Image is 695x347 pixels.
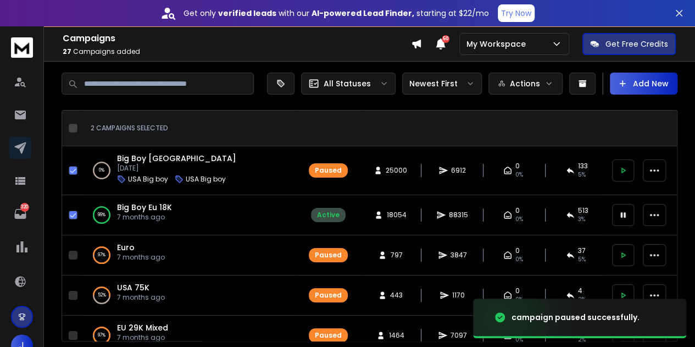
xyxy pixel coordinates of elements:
[82,276,295,316] td: 52%USA 75K7 months ago
[452,291,465,300] span: 1170
[386,166,407,175] span: 25000
[315,291,342,300] div: Paused
[578,215,585,224] span: 3 %
[11,37,33,58] img: logo
[501,8,531,19] p: Try Now
[99,165,104,176] p: 0 %
[390,251,402,260] span: 797
[184,8,489,19] p: Get only with our starting at $22/mo
[578,206,588,215] span: 513
[82,146,295,195] td: 0%Big Boy [GEOGRAPHIC_DATA][DATE]USA Big boyUSA Big boy
[63,47,71,56] span: 27
[98,330,105,341] p: 97 %
[63,47,411,56] p: Campaigns added
[117,213,172,222] p: 7 months ago
[117,253,165,262] p: 7 months ago
[582,33,676,55] button: Get Free Credits
[511,312,640,323] div: campaign paused successfully.
[117,153,236,164] a: Big Boy [GEOGRAPHIC_DATA]
[442,35,449,43] span: 50
[186,175,226,184] p: USA Big boy
[117,202,172,213] a: Big Boy Eu 18K
[117,282,149,293] a: USA 75K
[315,166,342,175] div: Paused
[402,73,482,95] button: Newest First
[117,164,236,173] p: [DATE]
[515,162,520,170] span: 0
[82,111,295,146] th: 2 campaigns selected
[466,38,530,49] p: My Workspace
[449,211,468,219] span: 88315
[578,170,586,179] span: 5 %
[98,290,106,301] p: 52 %
[578,287,582,295] span: 4
[451,331,467,340] span: 7097
[82,195,295,235] td: 99%Big Boy Eu 18K7 months ago
[9,203,31,225] a: 320
[386,211,406,219] span: 18054
[312,8,414,19] strong: AI-powered Lead Finder,
[451,251,467,260] span: 3847
[82,235,295,276] td: 97%Euro7 months ago
[117,242,135,253] a: Euro
[98,250,105,261] p: 97 %
[20,203,29,212] p: 320
[498,4,535,22] button: Try Now
[515,255,523,264] span: 0%
[578,246,586,255] span: 37
[515,246,520,255] span: 0
[324,78,371,89] p: All Statuses
[515,287,520,295] span: 0
[578,255,586,264] span: 5 %
[317,211,340,219] div: Active
[515,215,523,224] span: 0%
[451,166,466,175] span: 6912
[515,206,520,215] span: 0
[605,38,668,49] p: Get Free Credits
[315,251,342,260] div: Paused
[128,175,168,184] p: USA Big boy
[98,210,105,221] p: 99 %
[578,162,588,170] span: 133
[390,291,403,300] span: 443
[117,322,168,333] a: EU 29K Mixed
[610,73,677,95] button: Add New
[117,293,165,302] p: 7 months ago
[63,32,411,45] h1: Campaigns
[388,331,404,340] span: 1464
[117,333,168,342] p: 7 months ago
[488,73,563,95] button: Actions
[218,8,276,19] strong: verified leads
[515,170,523,179] span: 0%
[315,331,342,340] div: Paused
